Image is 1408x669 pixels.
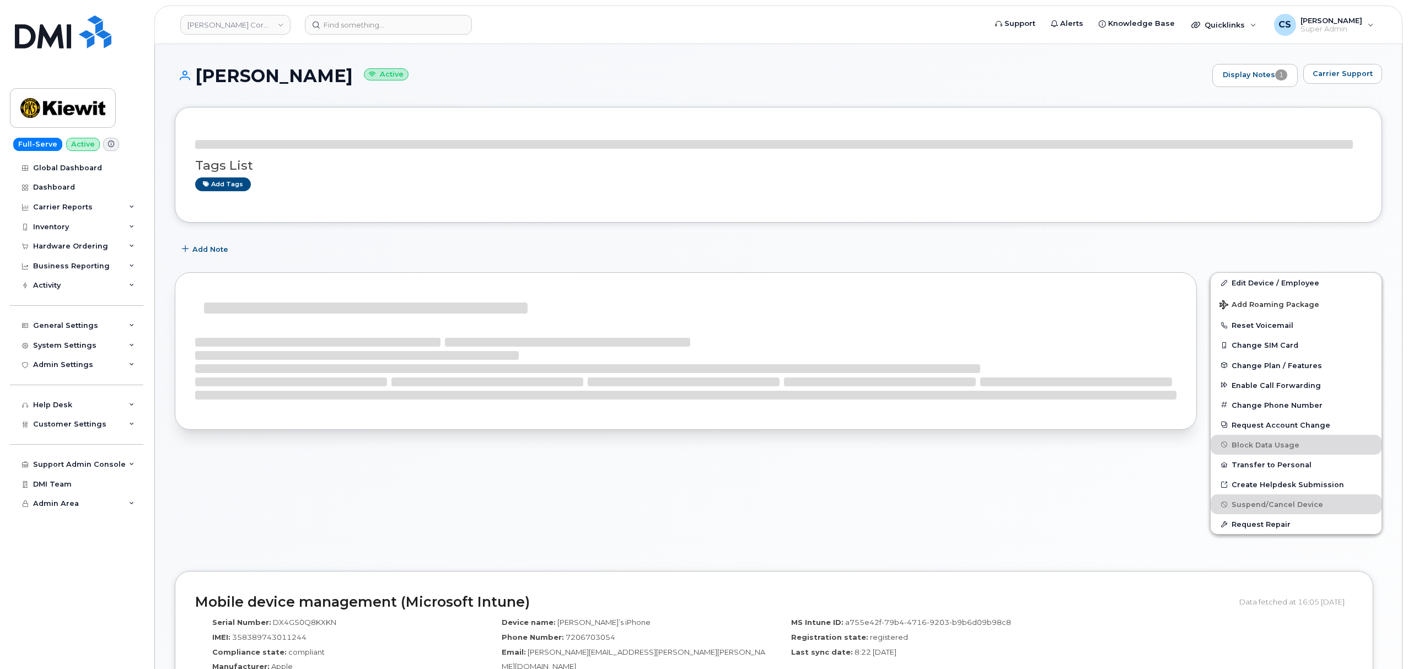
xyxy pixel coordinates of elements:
span: Suspend/Cancel Device [1232,500,1323,509]
button: Reset Voicemail [1211,315,1382,335]
span: 358389743011244 [232,633,307,641]
button: Suspend/Cancel Device [1211,494,1382,514]
label: IMEI: [212,632,230,643]
a: Edit Device / Employee [1211,273,1382,293]
button: Change Phone Number [1211,395,1382,415]
div: Data fetched at 16:05 [DATE] [1239,591,1353,612]
span: registered [870,633,908,641]
span: compliant [288,648,325,656]
span: Change Plan / Features [1232,361,1322,369]
button: Change SIM Card [1211,335,1382,355]
span: a755e42f-79b4-4716-9203-b9b6d09b98c8 [845,618,1011,627]
h2: Mobile device management (Microsoft Intune) [195,595,1231,610]
a: Create Helpdesk Submission [1211,474,1382,494]
small: Active [364,68,409,81]
button: Block Data Usage [1211,435,1382,455]
label: Email: [502,647,526,657]
span: 1 [1275,69,1287,80]
button: Request Account Change [1211,415,1382,435]
span: Carrier Support [1313,68,1373,79]
a: Display Notes1 [1212,64,1298,87]
button: Add Roaming Package [1211,293,1382,315]
button: Carrier Support [1303,64,1382,84]
label: Compliance state: [212,647,287,657]
span: Add Roaming Package [1219,300,1319,311]
label: MS Intune ID: [791,617,843,628]
button: Transfer to Personal [1211,455,1382,474]
label: Device name: [502,617,556,628]
span: 7206703054 [566,633,615,641]
span: Enable Call Forwarding [1232,381,1321,389]
label: Phone Number: [502,632,564,643]
label: Last sync date: [791,647,853,657]
button: Request Repair [1211,514,1382,534]
h1: [PERSON_NAME] [175,66,1207,85]
button: Add Note [175,239,238,259]
h3: Tags List [195,159,1362,172]
span: Add Note [192,244,228,255]
span: [PERSON_NAME]’s iPhone [557,618,651,627]
a: Add tags [195,177,251,191]
button: Change Plan / Features [1211,355,1382,375]
button: Enable Call Forwarding [1211,375,1382,395]
label: Serial Number: [212,617,271,628]
span: 8:22 [DATE] [855,648,896,656]
label: Registration state: [791,632,868,643]
span: DX4G50Q8KXKN [273,618,336,627]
